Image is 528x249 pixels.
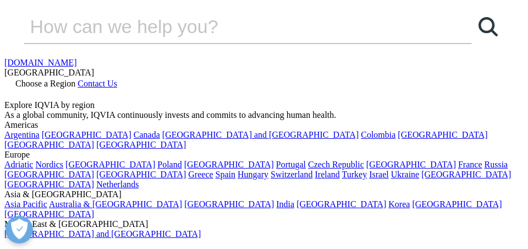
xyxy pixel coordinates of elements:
[308,160,364,169] a: Czech Republic
[188,170,213,179] a: Greece
[4,190,524,199] div: Asia & [GEOGRAPHIC_DATA]
[4,100,524,110] div: Explore IQVIA by region
[4,68,524,78] div: [GEOGRAPHIC_DATA]
[238,170,268,179] a: Hungary
[35,160,63,169] a: Nordics
[4,229,201,239] a: [GEOGRAPHIC_DATA] and [GEOGRAPHIC_DATA]
[184,160,274,169] a: [GEOGRAPHIC_DATA]
[162,130,359,139] a: [GEOGRAPHIC_DATA] and [GEOGRAPHIC_DATA]
[96,170,186,179] a: [GEOGRAPHIC_DATA]
[276,160,306,169] a: Portugal
[366,160,456,169] a: [GEOGRAPHIC_DATA]
[388,199,410,209] a: Korea
[485,160,508,169] a: Russia
[296,199,386,209] a: [GEOGRAPHIC_DATA]
[369,170,389,179] a: Israel
[134,130,160,139] a: Canada
[271,170,312,179] a: Switzerland
[4,219,524,229] div: Middle East & [GEOGRAPHIC_DATA]
[4,180,94,189] a: [GEOGRAPHIC_DATA]
[479,17,498,36] svg: Search
[24,10,441,43] input: 検索する
[4,140,94,149] a: [GEOGRAPHIC_DATA]
[361,130,395,139] a: Colombia
[96,180,139,189] a: Netherlands
[4,209,94,219] a: [GEOGRAPHIC_DATA]
[412,199,502,209] a: [GEOGRAPHIC_DATA]
[315,170,339,179] a: Ireland
[65,160,155,169] a: [GEOGRAPHIC_DATA]
[15,79,75,88] span: Choose a Region
[4,160,33,169] a: Adriatic
[4,130,40,139] a: Argentina
[4,120,524,130] div: Americas
[398,130,487,139] a: [GEOGRAPHIC_DATA]
[4,199,47,209] a: Asia Pacific
[96,140,186,149] a: [GEOGRAPHIC_DATA]
[157,160,182,169] a: Poland
[421,170,511,179] a: [GEOGRAPHIC_DATA]
[458,160,482,169] a: France
[4,170,94,179] a: [GEOGRAPHIC_DATA]
[4,150,524,160] div: Europe
[391,170,420,179] a: Ukraine
[216,170,235,179] a: Spain
[184,199,274,209] a: [GEOGRAPHIC_DATA]
[49,199,182,209] a: Australia & [GEOGRAPHIC_DATA]
[4,110,524,120] div: As a global community, IQVIA continuously invests and commits to advancing human health.
[78,79,117,88] a: Contact Us
[276,199,294,209] a: India
[42,130,131,139] a: [GEOGRAPHIC_DATA]
[342,170,367,179] a: Turkey
[4,58,77,67] a: [DOMAIN_NAME]
[5,216,33,243] button: 優先設定センターを開く
[472,10,505,43] a: 検索する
